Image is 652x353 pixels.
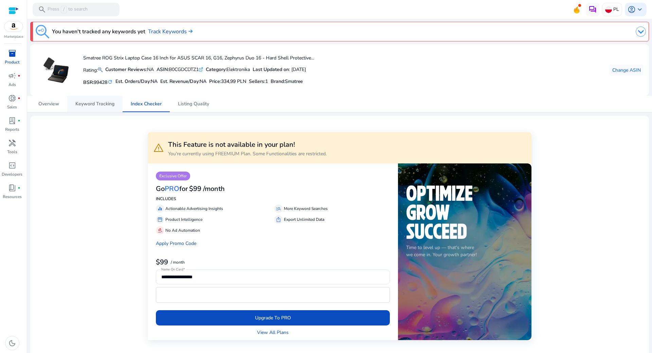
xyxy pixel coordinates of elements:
p: Sales [7,104,17,110]
b: Category: [206,66,227,73]
span: code_blocks [8,161,16,170]
span: Upgrade To PRO [255,314,291,321]
p: More Keyword Searches [284,206,328,212]
p: Product Intelligence [165,216,202,223]
b: ASIN: [157,66,169,73]
p: / month [171,260,185,265]
div: B0CGDCDTZ1 [157,66,203,73]
span: lab_profile [8,117,16,125]
span: keyboard_arrow_down [636,5,644,14]
a: Apply Promo Code [156,240,196,247]
img: keyword-tracking.svg [36,25,49,38]
h3: Go for [156,185,188,193]
p: You're currently using FREEMIUM Plan. Some Functionalities are restricted. [168,150,327,157]
span: inventory_2 [8,49,16,57]
button: Upgrade To PRO [156,310,390,325]
mat-label: Name On Card [161,267,183,272]
b: Last Updated on [253,66,289,73]
span: fiber_manual_record [18,119,20,122]
img: dropdown-arrow.svg [636,27,646,37]
p: Rating: [83,66,103,74]
a: View All Plans [257,329,289,336]
button: Change ASIN [610,65,644,75]
b: Customer Reviews: [105,66,147,73]
span: gavel [157,228,163,233]
div: : [DATE] [253,66,306,73]
p: Actionable Advertising Insights [165,206,223,212]
span: Change ASIN [612,67,641,74]
p: Tools [7,149,17,155]
span: account_circle [628,5,636,14]
p: Marketplace [4,34,23,39]
span: handyman [8,139,16,147]
span: Overview [38,102,59,106]
h3: You haven't tracked any keywords yet [52,28,145,36]
span: campaign [8,72,16,80]
p: Export Unlimited Data [284,216,324,223]
div: NA [105,66,154,73]
p: Reports [5,126,19,133]
span: storefront [157,217,163,222]
span: dark_mode [8,339,16,347]
span: / [61,6,67,13]
h5: Sellers: [249,79,268,85]
mat-icon: refresh [107,79,113,85]
span: 334,99 PLN [221,78,246,85]
iframe: Secure card payment input frame [160,288,386,302]
span: NA [200,78,206,85]
h5: : [271,79,303,85]
img: arrow-right.svg [187,29,193,33]
p: PL [613,3,619,15]
b: $99 [156,258,168,267]
span: Brand [271,78,284,85]
span: Index Checker [131,102,162,106]
div: Elektronika [206,66,250,73]
span: fiber_manual_record [18,97,20,100]
span: manage_search [276,206,281,211]
span: Listing Quality [178,102,209,106]
h4: Smatree ROG Strix Laptop Case 16 Inch for ASUS SCAR 16, G16, Zephyrus Duo 16 - Hard Shell Protect... [83,55,314,61]
img: 61Nbu21XCaL.jpg [43,57,69,83]
span: 99428 [94,79,107,86]
span: book_4 [8,184,16,192]
span: Keyword Tracking [75,102,114,106]
p: Resources [3,194,22,200]
h5: Est. Revenue/Day: [160,79,206,85]
span: donut_small [8,94,16,102]
span: 1 [265,78,268,85]
img: amazon.svg [4,21,23,32]
span: Smatree [285,78,303,85]
p: Product [5,59,19,65]
span: fiber_manual_record [18,74,20,77]
h3: This Feature is not available in your plan! [168,141,327,149]
h3: $99 /month [189,185,225,193]
span: warning [153,142,164,153]
h5: Price: [209,79,246,85]
a: Track Keywords [148,28,193,36]
p: Press to search [48,6,88,13]
p: Time to level up — that's where we come in. Your growth partner! [406,244,523,258]
p: Developers [2,171,22,177]
h5: BSR: [83,78,113,86]
span: NA [151,78,158,85]
p: Ads [8,82,16,88]
p: INCLUDES [156,196,390,202]
span: equalizer [157,206,163,211]
span: ios_share [276,217,281,222]
p: Exclusive Offer [156,172,190,180]
img: pl.svg [605,6,612,13]
p: No Ad Automation [165,227,200,233]
span: PRO [165,184,179,193]
span: fiber_manual_record [18,187,20,189]
h5: Est. Orders/Day: [115,79,158,85]
span: search [38,5,46,14]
